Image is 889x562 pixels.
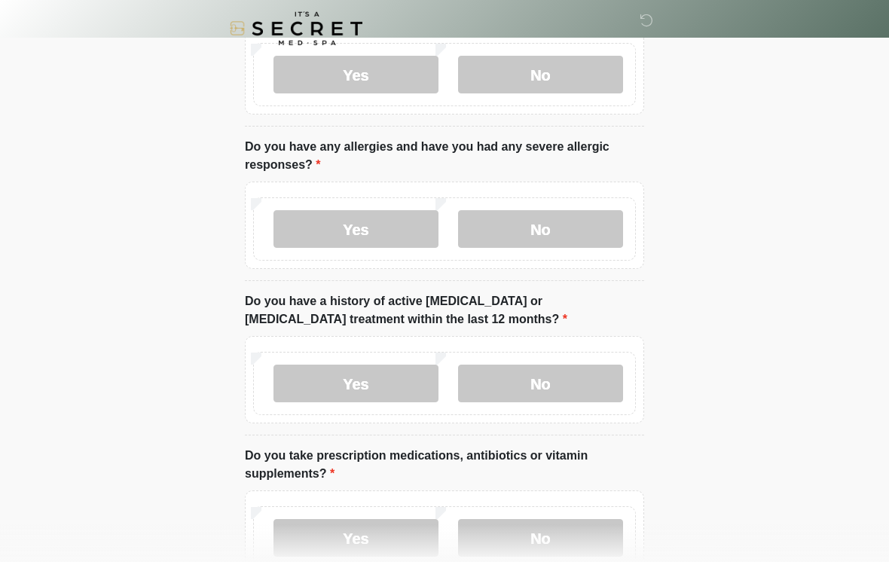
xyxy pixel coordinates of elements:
[273,365,438,402] label: Yes
[458,56,623,93] label: No
[458,210,623,248] label: No
[273,56,438,93] label: Yes
[245,447,644,483] label: Do you take prescription medications, antibiotics or vitamin supplements?
[458,519,623,557] label: No
[458,365,623,402] label: No
[230,11,362,45] img: It's A Secret Med Spa Logo
[245,292,644,328] label: Do you have a history of active [MEDICAL_DATA] or [MEDICAL_DATA] treatment within the last 12 mon...
[273,210,438,248] label: Yes
[245,138,644,174] label: Do you have any allergies and have you had any severe allergic responses?
[273,519,438,557] label: Yes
